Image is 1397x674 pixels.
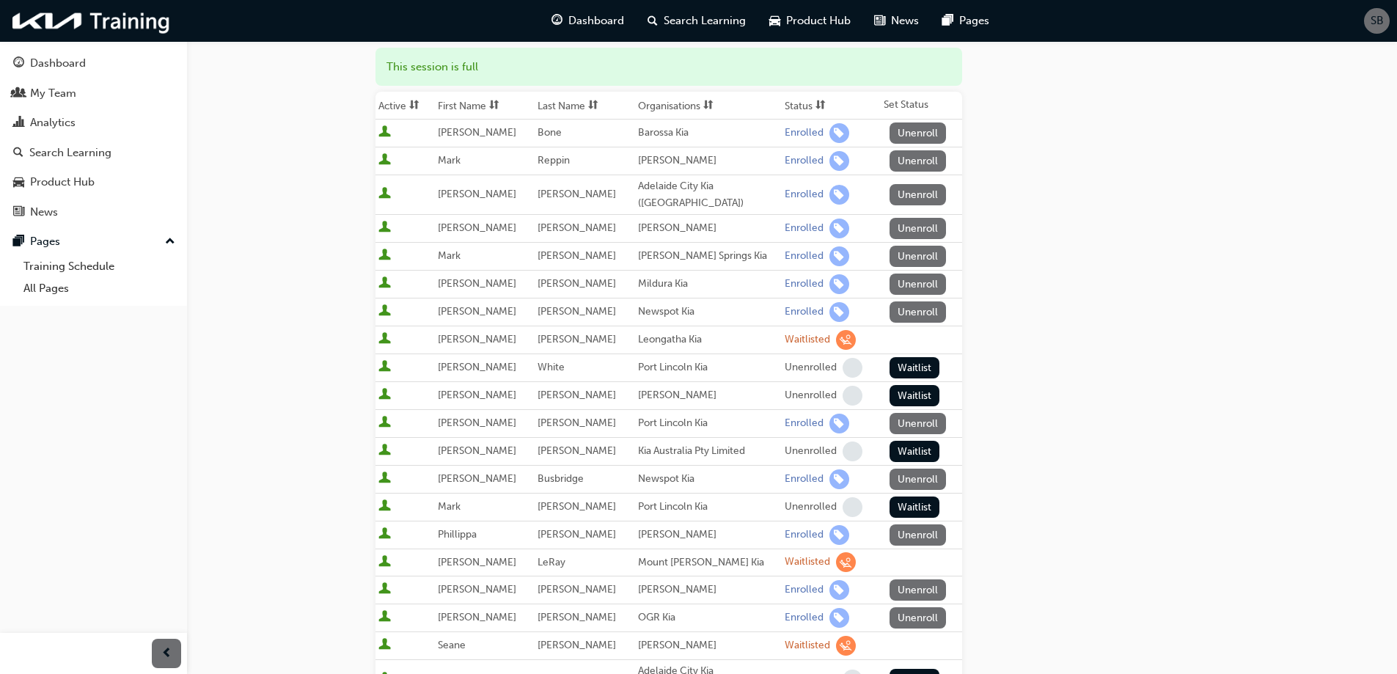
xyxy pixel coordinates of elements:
button: Unenroll [890,579,947,601]
th: Toggle SortBy [782,92,881,120]
span: news-icon [13,206,24,219]
button: Unenroll [890,122,947,144]
span: learningRecordVerb_ENROLL-icon [829,525,849,545]
div: Enrolled [785,472,824,486]
span: [PERSON_NAME] [538,333,616,345]
span: sorting-icon [409,100,419,112]
div: Kia Australia Pty Limited [638,443,779,460]
span: [PERSON_NAME] [438,583,516,596]
button: Unenroll [890,607,947,629]
span: LeRay [538,556,565,568]
button: Unenroll [890,184,947,205]
div: Search Learning [29,144,111,161]
span: learningRecordVerb_NONE-icon [843,497,862,517]
span: Reppin [538,154,570,166]
button: SB [1364,8,1390,34]
span: [PERSON_NAME] [538,639,616,651]
span: learningRecordVerb_ENROLL-icon [829,151,849,171]
a: pages-iconPages [931,6,1001,36]
div: Enrolled [785,583,824,597]
span: search-icon [13,147,23,160]
span: learningRecordVerb_ENROLL-icon [829,469,849,489]
div: Mildura Kia [638,276,779,293]
div: [PERSON_NAME] [638,220,779,237]
a: guage-iconDashboard [540,6,636,36]
div: Port Lincoln Kia [638,499,779,516]
span: guage-icon [551,12,562,30]
span: User is active [378,187,391,202]
button: Unenroll [890,150,947,172]
span: [PERSON_NAME] [438,417,516,429]
div: My Team [30,85,76,102]
span: [PERSON_NAME] [438,361,516,373]
span: [PERSON_NAME] [438,126,516,139]
button: Waitlist [890,357,940,378]
div: Leongatha Kia [638,331,779,348]
div: Enrolled [785,221,824,235]
span: [PERSON_NAME] [538,583,616,596]
div: Newspot Kia [638,471,779,488]
a: My Team [6,80,181,107]
div: Waitlisted [785,555,830,569]
span: SB [1371,12,1384,29]
span: guage-icon [13,57,24,70]
div: This session is full [375,48,962,87]
span: learningRecordVerb_ENROLL-icon [829,219,849,238]
span: learningRecordVerb_ENROLL-icon [829,580,849,600]
div: Unenrolled [785,444,837,458]
div: Enrolled [785,417,824,431]
span: learningRecordVerb_NONE-icon [843,386,862,406]
span: sorting-icon [489,100,499,112]
span: pages-icon [13,235,24,249]
a: Product Hub [6,169,181,196]
a: Search Learning [6,139,181,166]
th: Toggle SortBy [435,92,535,120]
span: User is active [378,582,391,597]
div: Enrolled [785,154,824,168]
span: Mark [438,249,461,262]
span: User is active [378,416,391,431]
img: kia-training [7,6,176,36]
span: learningRecordVerb_ENROLL-icon [829,608,849,628]
div: Barossa Kia [638,125,779,142]
span: User is active [378,360,391,375]
span: User is active [378,444,391,458]
a: News [6,199,181,226]
span: [PERSON_NAME] [438,305,516,318]
div: Enrolled [785,126,824,140]
span: User is active [378,610,391,625]
a: car-iconProduct Hub [758,6,862,36]
div: Enrolled [785,249,824,263]
th: Set Status [881,92,962,120]
span: learningRecordVerb_WAITLIST-icon [836,552,856,572]
div: Waitlisted [785,333,830,347]
span: User is active [378,638,391,653]
span: people-icon [13,87,24,100]
span: learningRecordVerb_ENROLL-icon [829,274,849,294]
span: sorting-icon [815,100,826,112]
a: Dashboard [6,50,181,77]
span: [PERSON_NAME] [538,528,616,541]
span: [PERSON_NAME] [538,611,616,623]
a: Training Schedule [18,255,181,278]
span: Product Hub [786,12,851,29]
span: User is active [378,527,391,542]
div: [PERSON_NAME] [638,582,779,598]
button: Unenroll [890,246,947,267]
button: Pages [6,228,181,255]
span: News [891,12,919,29]
a: All Pages [18,277,181,300]
span: [PERSON_NAME] [438,556,516,568]
span: learningRecordVerb_ENROLL-icon [829,185,849,205]
th: Toggle SortBy [375,92,435,120]
button: Waitlist [890,385,940,406]
span: [PERSON_NAME] [438,389,516,401]
span: User is active [378,499,391,514]
div: Unenrolled [785,500,837,514]
span: [PERSON_NAME] [438,611,516,623]
span: User is active [378,221,391,235]
div: Pages [30,233,60,250]
span: [PERSON_NAME] [538,249,616,262]
div: Mount [PERSON_NAME] Kia [638,554,779,571]
span: User is active [378,304,391,319]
